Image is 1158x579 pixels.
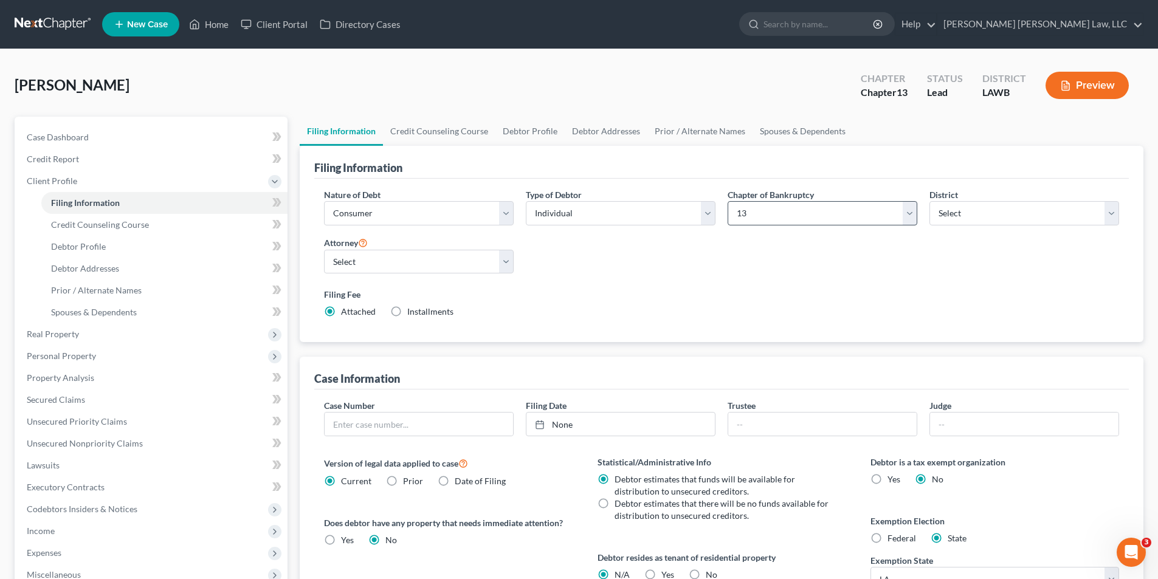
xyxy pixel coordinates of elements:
a: Directory Cases [314,13,407,35]
iframe: Intercom live chat [1117,538,1146,567]
span: Attached [341,306,376,317]
label: Type of Debtor [526,188,582,201]
a: Case Dashboard [17,126,288,148]
span: Prior [403,476,423,486]
button: Preview [1046,72,1129,99]
a: Unsecured Priority Claims [17,411,288,433]
label: Nature of Debt [324,188,381,201]
span: 13 [897,86,908,98]
a: [PERSON_NAME] [PERSON_NAME] Law, LLC [937,13,1143,35]
span: Date of Filing [455,476,506,486]
span: Case Dashboard [27,132,89,142]
label: District [929,188,958,201]
span: Filing Information [51,197,120,208]
span: Executory Contracts [27,482,105,492]
a: Secured Claims [17,389,288,411]
a: Home [183,13,235,35]
span: No [932,474,943,484]
a: Help [895,13,936,35]
span: Debtor Profile [51,241,106,252]
span: State [948,533,967,543]
a: Property Analysis [17,367,288,389]
a: Spouses & Dependents [41,301,288,323]
span: Yes [887,474,900,484]
div: Case Information [314,371,400,386]
input: Search by name... [763,13,875,35]
input: -- [930,413,1118,436]
span: Real Property [27,329,79,339]
label: Attorney [324,235,368,250]
a: Filing Information [300,117,383,146]
a: Credit Report [17,148,288,170]
div: Chapter [861,86,908,100]
span: New Case [127,20,168,29]
span: Expenses [27,547,61,558]
div: Status [927,72,963,86]
input: Enter case number... [325,413,513,436]
span: Spouses & Dependents [51,307,137,317]
span: [PERSON_NAME] [15,76,129,94]
label: Trustee [728,399,756,412]
input: -- [728,413,917,436]
a: Debtor Profile [495,117,565,146]
span: Current [341,476,371,486]
span: Debtor estimates that funds will be available for distribution to unsecured creditors. [615,474,795,496]
span: Lawsuits [27,460,60,470]
span: Prior / Alternate Names [51,285,142,295]
a: Debtor Addresses [565,117,647,146]
label: Debtor is a tax exempt organization [870,456,1119,468]
a: Executory Contracts [17,476,288,498]
span: No [385,535,397,545]
div: Filing Information [314,160,402,175]
label: Chapter of Bankruptcy [728,188,814,201]
span: 3 [1142,538,1151,547]
span: Income [27,526,55,536]
label: Filing Fee [324,288,1119,301]
div: LAWB [982,86,1026,100]
span: Installments [407,306,453,317]
a: Lawsuits [17,454,288,476]
label: Version of legal data applied to case [324,456,573,470]
span: Client Profile [27,176,77,186]
a: Credit Counseling Course [383,117,495,146]
a: Prior / Alternate Names [41,279,288,301]
a: Spouses & Dependents [753,117,853,146]
label: Statistical/Administrative Info [598,456,846,468]
label: Exemption Election [870,515,1119,527]
span: Property Analysis [27,372,94,383]
label: Exemption State [870,554,933,567]
a: Credit Counseling Course [41,214,288,236]
a: Debtor Profile [41,236,288,258]
label: Filing Date [526,399,567,412]
a: Debtor Addresses [41,258,288,279]
label: Debtor resides as tenant of residential property [598,551,846,564]
span: Yes [341,535,354,545]
div: Lead [927,86,963,100]
a: Prior / Alternate Names [647,117,753,146]
span: Credit Counseling Course [51,219,149,230]
span: Unsecured Nonpriority Claims [27,438,143,448]
span: Debtor Addresses [51,263,119,273]
span: Credit Report [27,154,79,164]
div: District [982,72,1026,86]
span: Codebtors Insiders & Notices [27,504,137,514]
label: Judge [929,399,951,412]
label: Does debtor have any property that needs immediate attention? [324,516,573,529]
span: Personal Property [27,351,96,361]
div: Chapter [861,72,908,86]
span: Federal [887,533,916,543]
span: Debtor estimates that there will be no funds available for distribution to unsecured creditors. [615,498,829,521]
span: Unsecured Priority Claims [27,416,127,427]
span: Secured Claims [27,394,85,405]
a: Unsecured Nonpriority Claims [17,433,288,454]
a: Filing Information [41,192,288,214]
a: Client Portal [235,13,314,35]
a: None [526,413,715,436]
label: Case Number [324,399,375,412]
